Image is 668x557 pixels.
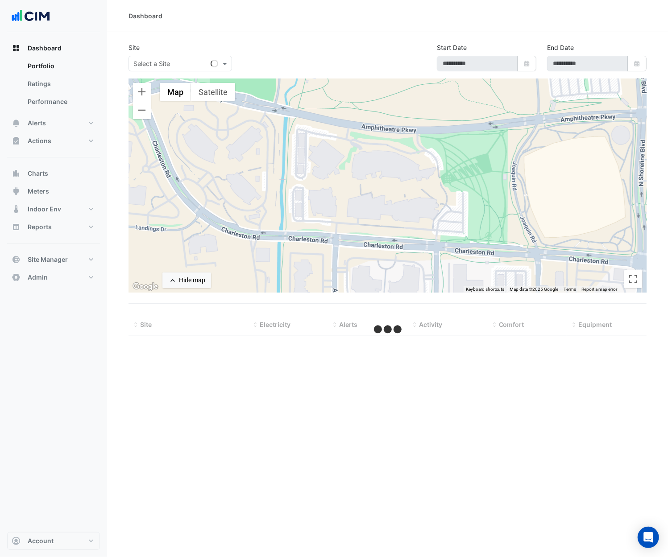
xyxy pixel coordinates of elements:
button: Zoom in [133,83,151,101]
div: Dashboard [7,57,100,114]
span: Reports [28,223,52,231]
span: Account [28,536,54,545]
div: Open Intercom Messenger [638,527,659,548]
app-icon: Dashboard [12,44,21,53]
button: Hide map [162,272,211,288]
span: Actions [28,136,51,145]
span: Site [140,321,152,328]
button: Site Manager [7,251,100,268]
app-icon: Indoor Env [12,205,21,214]
button: Charts [7,165,100,182]
a: Performance [21,93,100,111]
div: Dashboard [129,11,162,21]
button: Admin [7,268,100,286]
div: Hide map [179,276,205,285]
span: Meters [28,187,49,196]
span: Equipment [578,321,612,328]
button: Actions [7,132,100,150]
a: Open this area in Google Maps (opens a new window) [131,281,160,293]
button: Alerts [7,114,100,132]
button: Show street map [160,83,191,101]
button: Toggle fullscreen view [624,270,642,288]
a: Portfolio [21,57,100,75]
span: Charts [28,169,48,178]
a: Terms (opens in new tab) [564,287,576,292]
app-icon: Alerts [12,119,21,128]
label: End Date [547,43,574,52]
span: Alerts [340,321,358,328]
button: Dashboard [7,39,100,57]
span: Indoor Env [28,205,61,214]
span: Admin [28,273,48,282]
img: Google [131,281,160,293]
span: Alerts [28,119,46,128]
span: Dashboard [28,44,62,53]
a: Ratings [21,75,100,93]
span: Comfort [499,321,524,328]
button: Account [7,532,100,550]
img: Company Logo [11,7,51,25]
app-icon: Site Manager [12,255,21,264]
app-icon: Actions [12,136,21,145]
span: Activity [419,321,442,328]
app-icon: Admin [12,273,21,282]
span: Map data ©2025 Google [510,287,558,292]
label: Site [129,43,140,52]
button: Meters [7,182,100,200]
button: Indoor Env [7,200,100,218]
button: Keyboard shortcuts [466,286,504,293]
app-icon: Reports [12,223,21,231]
app-icon: Meters [12,187,21,196]
button: Show satellite imagery [191,83,235,101]
a: Report a map error [581,287,617,292]
span: Electricity [260,321,290,328]
button: Reports [7,218,100,236]
label: Start Date [437,43,467,52]
button: Zoom out [133,101,151,119]
app-icon: Charts [12,169,21,178]
span: Site Manager [28,255,68,264]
